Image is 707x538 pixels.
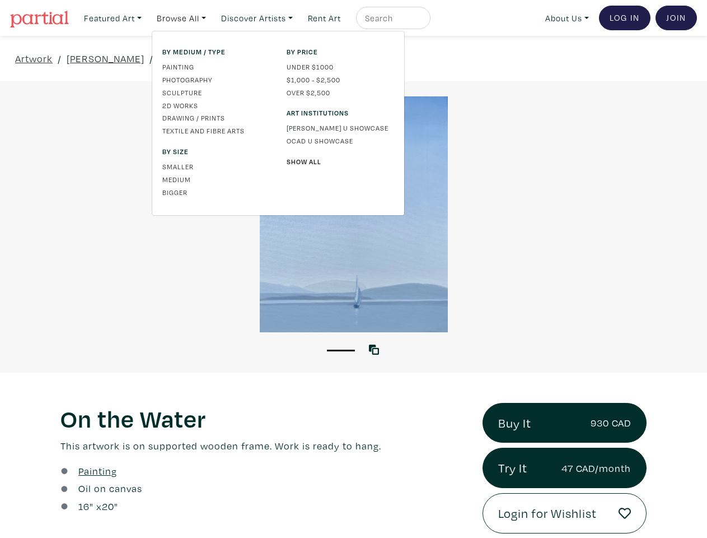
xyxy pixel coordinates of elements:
a: Login for Wishlist [483,493,647,534]
input: Search [364,11,420,25]
a: Painting [78,463,117,479]
a: Painting [162,62,270,72]
a: About Us [540,7,594,30]
a: Browse All [152,7,211,30]
a: Discover Artists [216,7,298,30]
a: Bigger [162,187,270,197]
a: Artwork [15,51,53,66]
a: Photography [162,75,270,85]
a: Featured Art [79,7,147,30]
a: Under $1000 [287,62,394,72]
a: Buy It930 CAD [483,403,647,443]
a: Textile and Fibre Arts [162,126,270,136]
a: Rent Art [303,7,346,30]
span: / [149,51,153,66]
span: Login for Wishlist [498,504,597,523]
a: OCAD U Showcase [287,136,394,146]
a: [PERSON_NAME] [67,51,144,66]
span: / [58,51,62,66]
a: Join [656,6,697,30]
span: Art Institutions [287,108,394,118]
a: Smaller [162,161,270,171]
a: $1,000 - $2,500 [287,75,394,85]
span: By size [162,146,270,156]
small: 47 CAD/month [561,461,631,476]
button: 1 of 1 [327,350,355,351]
a: Medium [162,174,270,184]
span: 16 [78,500,90,513]
u: Painting [78,465,117,477]
a: Show All [287,156,394,166]
div: Featured Art [152,31,405,216]
a: Drawing / Prints [162,113,270,123]
a: Over $2,500 [287,87,394,98]
a: Log In [599,6,650,30]
small: 930 CAD [591,415,631,430]
a: Oil on canvas [78,481,142,496]
a: 2D works [162,100,270,110]
h1: On the Water [60,403,466,433]
span: By price [287,47,394,57]
a: Try It47 CAD/month [483,448,647,488]
p: This artwork is on supported wooden frame. Work is ready to hang. [60,438,466,453]
a: Sculpture [162,87,270,98]
span: By medium / type [162,47,270,57]
a: [PERSON_NAME] U Showcase [287,123,394,133]
span: 20 [102,500,114,513]
div: " x " [78,499,118,514]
